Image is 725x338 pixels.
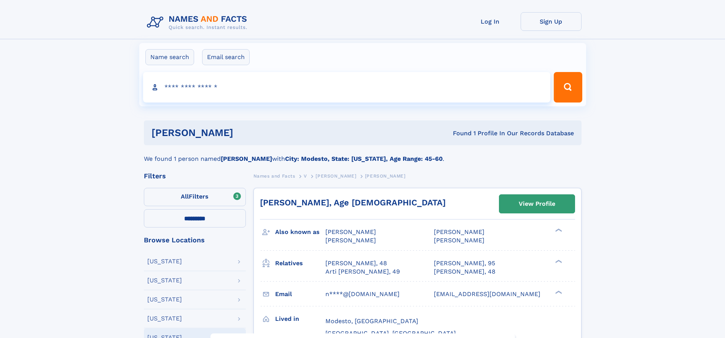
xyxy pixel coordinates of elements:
b: [PERSON_NAME] [221,155,272,162]
input: search input [143,72,551,103]
div: ❯ [553,259,562,264]
h3: Email [275,288,325,301]
a: Names and Facts [253,171,295,181]
span: [GEOGRAPHIC_DATA], [GEOGRAPHIC_DATA] [325,330,456,337]
h1: [PERSON_NAME] [151,128,343,138]
a: [PERSON_NAME], Age [DEMOGRAPHIC_DATA] [260,198,446,207]
span: [PERSON_NAME] [365,173,406,179]
span: Modesto, [GEOGRAPHIC_DATA] [325,317,418,325]
b: City: Modesto, State: [US_STATE], Age Range: 45-60 [285,155,443,162]
label: Filters [144,188,246,206]
a: Log In [460,12,521,31]
label: Email search [202,49,250,65]
span: V [304,173,307,179]
img: Logo Names and Facts [144,12,253,33]
a: V [304,171,307,181]
div: We found 1 person named with . [144,145,582,163]
div: [US_STATE] [147,296,182,303]
a: Sign Up [521,12,582,31]
span: [PERSON_NAME] [325,237,376,244]
span: [PERSON_NAME] [325,228,376,235]
a: View Profile [499,195,575,213]
a: [PERSON_NAME] [315,171,356,181]
div: Found 1 Profile In Our Records Database [343,129,574,138]
label: Name search [145,49,194,65]
a: [PERSON_NAME], 48 [434,268,496,276]
h3: Also known as [275,226,325,239]
span: [EMAIL_ADDRESS][DOMAIN_NAME] [434,290,540,298]
div: ❯ [553,290,562,295]
a: [PERSON_NAME], 48 [325,259,387,268]
a: Arti [PERSON_NAME], 49 [325,268,400,276]
a: [PERSON_NAME], 95 [434,259,495,268]
div: [US_STATE] [147,277,182,284]
h3: Relatives [275,257,325,270]
div: ❯ [553,228,562,233]
h3: Lived in [275,312,325,325]
div: [US_STATE] [147,316,182,322]
span: All [181,193,189,200]
div: [US_STATE] [147,258,182,264]
div: View Profile [519,195,555,213]
span: [PERSON_NAME] [434,237,484,244]
span: [PERSON_NAME] [315,173,356,179]
div: Browse Locations [144,237,246,243]
button: Search Button [554,72,582,103]
span: [PERSON_NAME] [434,228,484,235]
div: Filters [144,173,246,179]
